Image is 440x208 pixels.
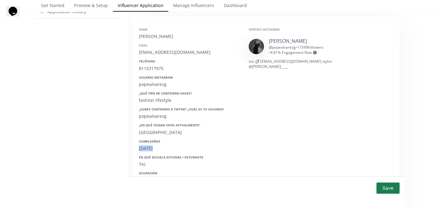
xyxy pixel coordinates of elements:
[139,161,239,167] div: Tec
[139,113,239,119] div: popealvarezg
[270,50,317,55] span: 4.81 % Engagement Rate
[139,155,203,159] strong: En qué escuela estudias / estudiaste
[139,107,224,111] strong: ¿Subes contenido a Tiktok? ¿Cuál es tu usuario?
[6,6,26,24] iframe: chat widget
[249,59,349,69] div: mx 🦪 [EMAIL_ADDRESS][DOMAIN_NAME] stylist @[PERSON_NAME].____
[139,43,239,47] div: Email
[139,33,239,39] div: [PERSON_NAME]
[139,139,160,143] strong: Cumpleaños
[139,97,239,103] div: fashion lifestyle
[139,65,239,72] div: 8115317975
[269,38,307,44] a: [PERSON_NAME]
[139,75,173,80] strong: Usuario Instagram
[139,91,192,95] strong: ¿Qué tipo de contenido haces?
[139,49,239,55] div: [EMAIL_ADDRESS][DOMAIN_NAME]
[139,145,239,151] div: [DATE]
[249,39,264,54] img: 471956042_1395893018449666_4666894992010422939_n.jpg
[249,27,349,32] div: Verified Instagram
[297,45,323,50] span: 11549 followers
[139,123,200,127] strong: ¿En qué ciudad vives actualmente?
[139,129,239,136] div: [GEOGRAPHIC_DATA]
[376,181,400,195] button: Save
[139,171,157,175] strong: Ocupación
[139,81,239,87] div: popealvarezg
[269,45,349,55] div: @ popealvarezg • •
[139,27,239,32] div: Name
[139,59,155,63] strong: Teléfono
